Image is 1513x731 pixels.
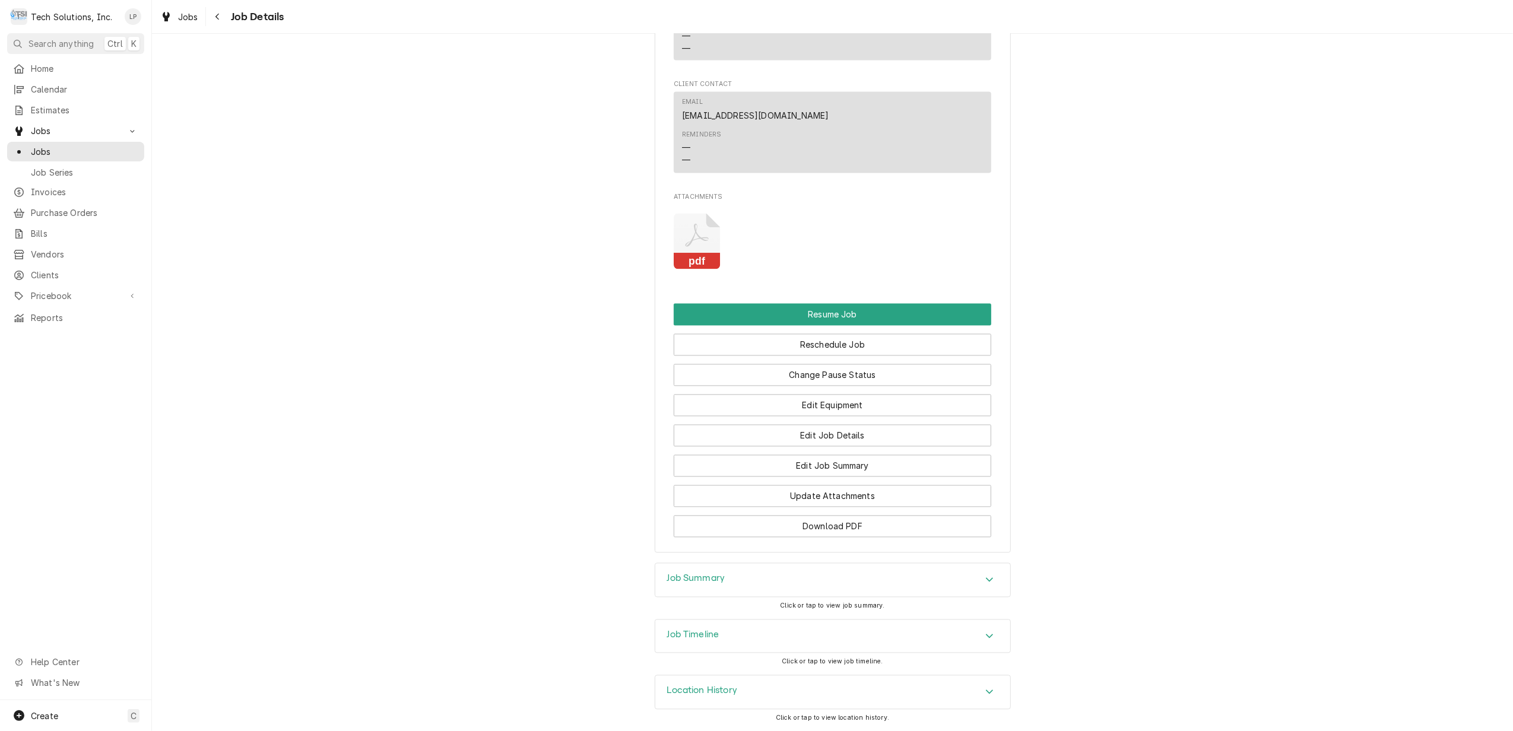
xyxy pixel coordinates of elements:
[674,334,991,356] button: Reschedule Job
[31,145,138,158] span: Jobs
[31,186,138,198] span: Invoices
[682,42,690,55] div: —
[178,11,198,23] span: Jobs
[655,564,1010,597] div: Accordion Header
[682,131,721,140] div: Reminders
[674,92,991,179] div: Client Contact List
[674,80,991,90] span: Client Contact
[7,142,144,161] a: Jobs
[7,652,144,672] a: Go to Help Center
[7,121,144,141] a: Go to Jobs
[682,98,703,107] div: Email
[11,8,27,25] div: Tech Solutions, Inc.'s Avatar
[31,269,138,281] span: Clients
[125,8,141,25] div: Lisa Paschal's Avatar
[11,8,27,25] div: T
[7,244,144,264] a: Vendors
[782,658,883,666] span: Click or tap to view job timeline.
[674,326,991,356] div: Button Group Row
[674,395,991,417] button: Edit Equipment
[674,193,991,202] span: Attachments
[7,100,144,120] a: Estimates
[7,286,144,306] a: Go to Pricebook
[655,676,1010,709] button: Accordion Details Expand Trigger
[7,265,144,285] a: Clients
[31,62,138,75] span: Home
[674,455,991,477] button: Edit Job Summary
[131,710,137,722] span: C
[7,80,144,99] a: Calendar
[655,620,1010,653] button: Accordion Details Expand Trigger
[7,673,144,692] a: Go to What's New
[655,563,1011,597] div: Job Summary
[776,714,889,722] span: Click or tap to view location history.
[682,18,721,54] div: Reminders
[674,386,991,417] div: Button Group Row
[674,516,991,538] button: Download PDF
[208,7,227,26] button: Navigate back
[682,142,690,154] div: —
[7,308,144,328] a: Reports
[31,290,120,302] span: Pricebook
[682,131,721,167] div: Reminders
[674,507,991,538] div: Button Group Row
[674,447,991,477] div: Button Group Row
[655,676,1010,709] div: Accordion Header
[674,304,991,326] button: Resume Job
[31,711,58,721] span: Create
[682,30,690,42] div: —
[107,37,123,50] span: Ctrl
[674,193,991,279] div: Attachments
[31,206,138,219] span: Purchase Orders
[674,356,991,386] div: Button Group Row
[674,477,991,507] div: Button Group Row
[682,98,829,122] div: Email
[31,11,112,23] div: Tech Solutions, Inc.
[31,248,138,260] span: Vendors
[667,573,725,584] h3: Job Summary
[7,203,144,223] a: Purchase Orders
[7,33,144,54] button: Search anythingCtrlK
[674,485,991,507] button: Update Attachments
[227,9,284,25] span: Job Details
[31,227,138,240] span: Bills
[682,111,829,121] a: [EMAIL_ADDRESS][DOMAIN_NAME]
[7,182,144,202] a: Invoices
[674,92,991,173] div: Contact
[7,163,144,182] a: Job Series
[674,304,991,538] div: Button Group
[31,676,137,689] span: What's New
[28,37,94,50] span: Search anything
[655,620,1010,653] div: Accordion Header
[682,154,690,167] div: —
[125,8,141,25] div: LP
[674,304,991,326] div: Button Group Row
[667,685,738,697] h3: Location History
[31,104,138,116] span: Estimates
[7,59,144,78] a: Home
[674,214,721,270] button: pdf
[7,224,144,243] a: Bills
[674,364,991,386] button: Change Pause Status
[674,425,991,447] button: Edit Job Details
[674,204,991,279] span: Attachments
[31,656,137,668] span: Help Center
[31,83,138,96] span: Calendar
[674,80,991,178] div: Client Contact
[31,125,120,137] span: Jobs
[655,619,1011,654] div: Job Timeline
[31,166,138,179] span: Job Series
[156,7,203,27] a: Jobs
[674,417,991,447] div: Button Group Row
[131,37,137,50] span: K
[31,312,138,324] span: Reports
[667,630,719,641] h3: Job Timeline
[655,675,1011,710] div: Location History
[780,602,884,610] span: Click or tap to view job summary.
[655,564,1010,597] button: Accordion Details Expand Trigger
